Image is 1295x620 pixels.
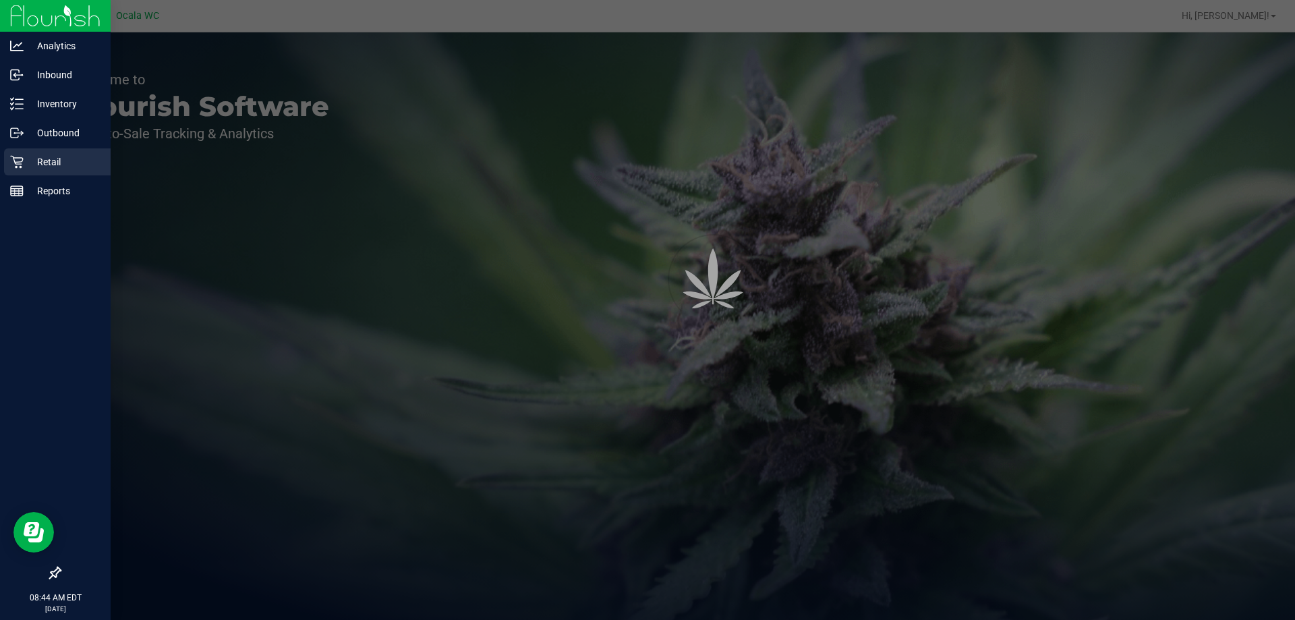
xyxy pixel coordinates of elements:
[24,96,105,112] p: Inventory
[10,126,24,140] inline-svg: Outbound
[10,97,24,111] inline-svg: Inventory
[6,592,105,604] p: 08:44 AM EDT
[10,184,24,198] inline-svg: Reports
[10,39,24,53] inline-svg: Analytics
[24,154,105,170] p: Retail
[10,155,24,169] inline-svg: Retail
[10,68,24,82] inline-svg: Inbound
[6,604,105,614] p: [DATE]
[24,67,105,83] p: Inbound
[24,183,105,199] p: Reports
[13,512,54,553] iframe: Resource center
[24,125,105,141] p: Outbound
[24,38,105,54] p: Analytics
